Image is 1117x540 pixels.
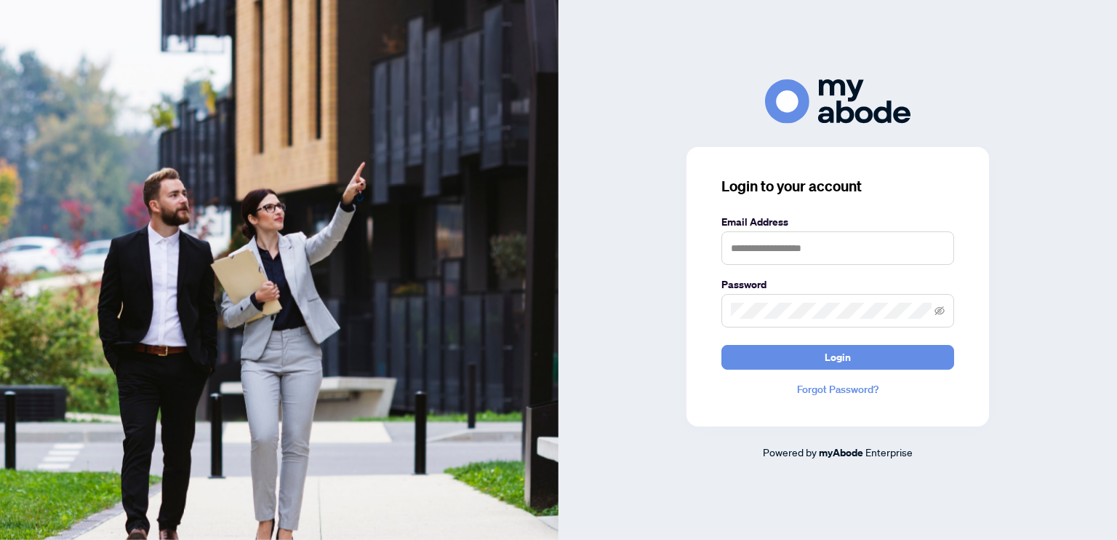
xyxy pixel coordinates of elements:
label: Password [721,277,954,293]
span: Login [825,346,851,369]
img: ma-logo [765,79,910,124]
span: eye-invisible [934,306,945,316]
button: Login [721,345,954,370]
a: myAbode [819,445,863,461]
label: Email Address [721,214,954,230]
h3: Login to your account [721,176,954,196]
span: Enterprise [865,445,913,458]
a: Forgot Password? [721,381,954,397]
span: Powered by [763,445,817,458]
